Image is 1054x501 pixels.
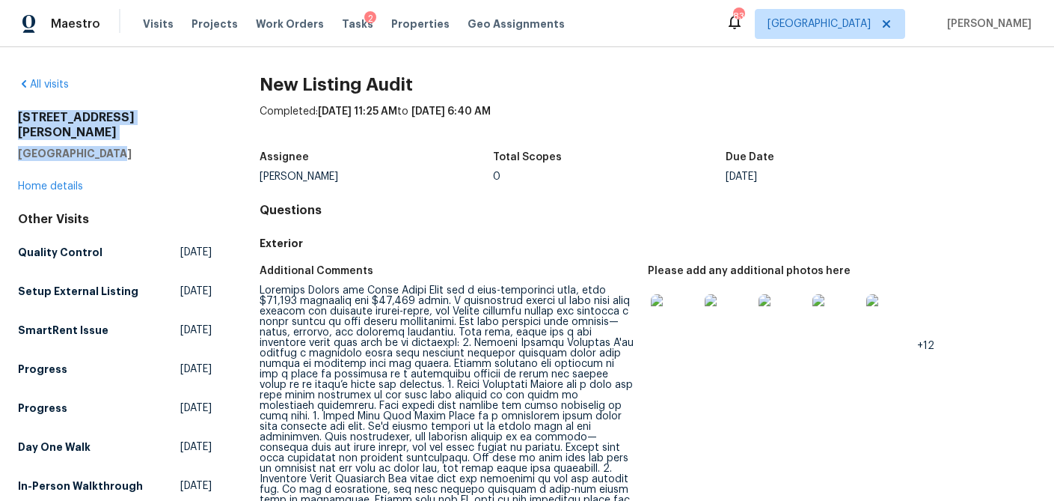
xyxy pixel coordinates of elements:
[180,479,212,494] span: [DATE]
[260,152,309,163] h5: Assignee
[143,16,174,31] span: Visits
[180,440,212,455] span: [DATE]
[648,266,851,276] h5: Please add any additional photos here
[180,362,212,377] span: [DATE]
[364,11,376,26] div: 2
[180,323,212,338] span: [DATE]
[941,16,1032,31] span: [PERSON_NAME]
[180,401,212,416] span: [DATE]
[18,317,212,344] a: SmartRent Issue[DATE]
[493,171,726,182] div: 0
[493,152,562,163] h5: Total Scopes
[411,106,491,117] span: [DATE] 6:40 AM
[733,9,744,24] div: 83
[18,212,212,227] div: Other Visits
[180,245,212,260] span: [DATE]
[18,278,212,305] a: Setup External Listing[DATE]
[18,440,91,455] h5: Day One Walk
[726,171,958,182] div: [DATE]
[18,245,102,260] h5: Quality Control
[260,171,492,182] div: [PERSON_NAME]
[18,110,212,140] h2: [STREET_ADDRESS][PERSON_NAME]
[18,146,212,161] h5: [GEOGRAPHIC_DATA]
[260,236,1036,251] h5: Exterior
[18,181,83,192] a: Home details
[18,401,67,416] h5: Progress
[18,473,212,500] a: In-Person Walkthrough[DATE]
[468,16,565,31] span: Geo Assignments
[18,479,143,494] h5: In-Person Walkthrough
[192,16,238,31] span: Projects
[18,284,138,299] h5: Setup External Listing
[18,395,212,422] a: Progress[DATE]
[726,152,774,163] h5: Due Date
[256,16,324,31] span: Work Orders
[342,19,373,29] span: Tasks
[51,16,100,31] span: Maestro
[318,106,397,117] span: [DATE] 11:25 AM
[18,362,67,377] h5: Progress
[767,16,871,31] span: [GEOGRAPHIC_DATA]
[180,284,212,299] span: [DATE]
[260,203,1036,218] h4: Questions
[260,77,1036,92] h2: New Listing Audit
[18,323,108,338] h5: SmartRent Issue
[18,356,212,383] a: Progress[DATE]
[917,341,934,351] span: +12
[391,16,450,31] span: Properties
[18,79,69,90] a: All visits
[18,239,212,266] a: Quality Control[DATE]
[260,266,373,276] h5: Additional Comments
[260,104,1036,143] div: Completed: to
[18,434,212,461] a: Day One Walk[DATE]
